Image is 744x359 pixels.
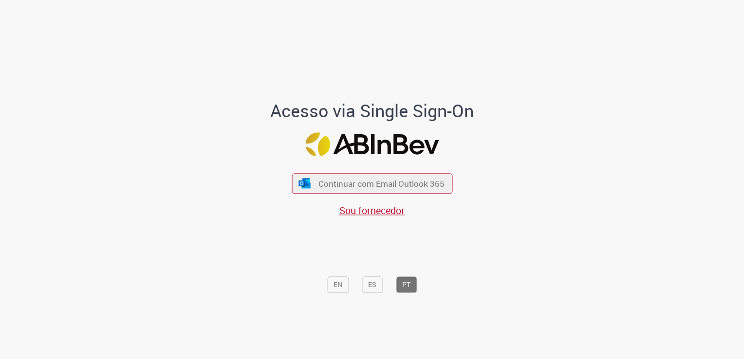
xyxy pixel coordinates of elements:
[362,277,383,293] button: ES
[305,132,439,156] img: Logo ABInBev
[339,204,405,217] a: Sou fornecedor
[292,174,452,194] button: ícone Azure/Microsoft 360 Continuar com Email Outlook 365
[298,178,312,188] img: ícone Azure/Microsoft 360
[396,277,417,293] button: PT
[327,277,349,293] button: EN
[237,101,507,121] h1: Acesso via Single Sign-On
[318,178,445,189] span: Continuar com Email Outlook 365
